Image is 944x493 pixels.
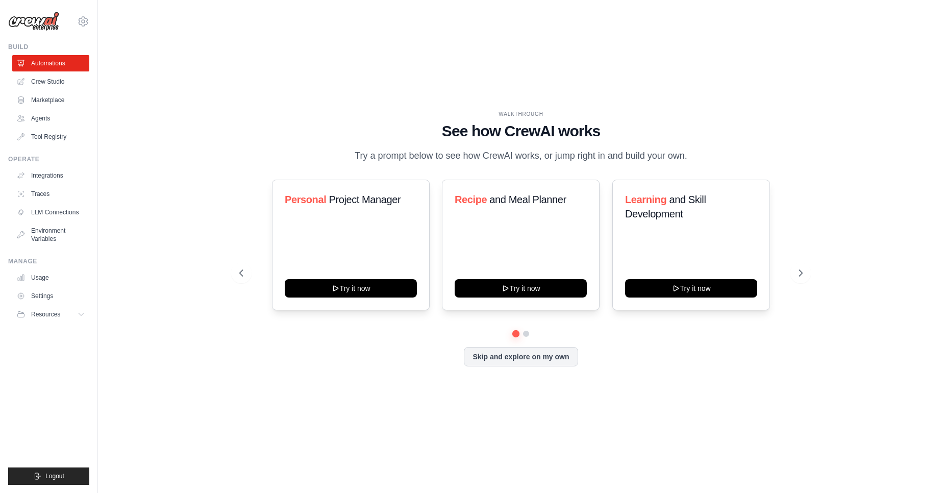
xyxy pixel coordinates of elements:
span: and Meal Planner [490,194,566,205]
a: Automations [12,55,89,71]
span: Project Manager [329,194,401,205]
span: Logout [45,472,64,480]
a: Traces [12,186,89,202]
a: Tool Registry [12,129,89,145]
p: Try a prompt below to see how CrewAI works, or jump right in and build your own. [350,149,692,163]
span: Personal [285,194,326,205]
a: Settings [12,288,89,304]
span: Learning [625,194,666,205]
button: Resources [12,306,89,323]
div: Operate [8,155,89,163]
div: Manage [8,257,89,265]
button: Try it now [285,279,417,298]
a: Agents [12,110,89,127]
button: Logout [8,467,89,485]
div: WALKTHROUGH [239,110,803,118]
button: Try it now [455,279,587,298]
a: LLM Connections [12,204,89,220]
a: Integrations [12,167,89,184]
button: Skip and explore on my own [464,347,578,366]
span: Recipe [455,194,487,205]
span: Resources [31,310,60,318]
button: Try it now [625,279,757,298]
a: Crew Studio [12,73,89,90]
span: and Skill Development [625,194,706,219]
div: Build [8,43,89,51]
a: Marketplace [12,92,89,108]
a: Usage [12,269,89,286]
h1: See how CrewAI works [239,122,803,140]
img: Logo [8,12,59,31]
a: Environment Variables [12,223,89,247]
